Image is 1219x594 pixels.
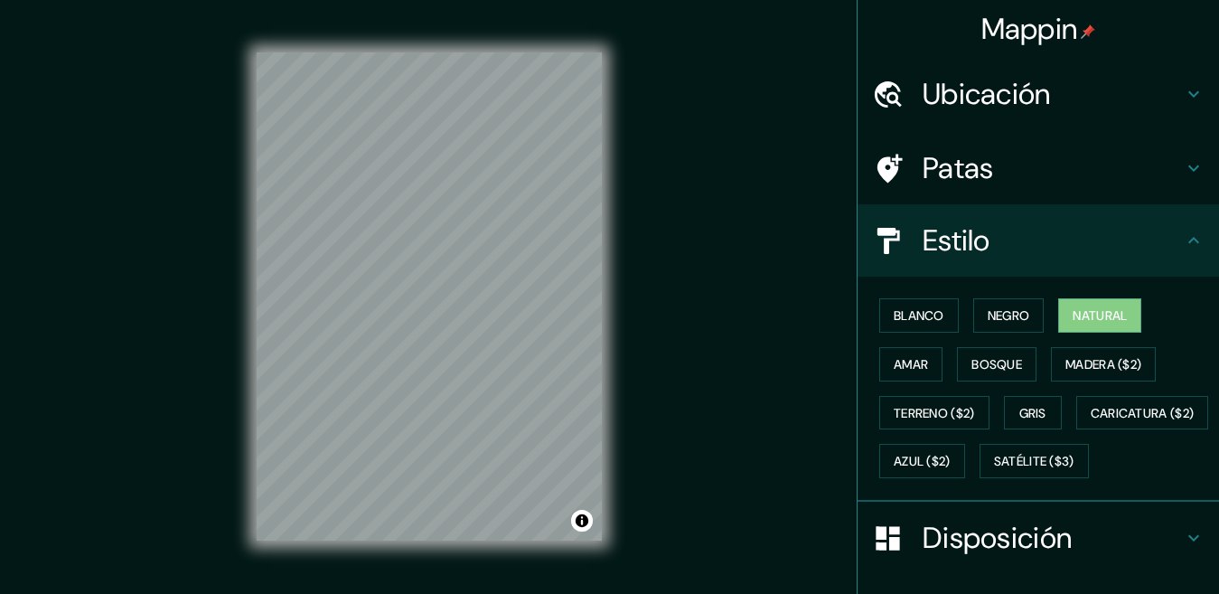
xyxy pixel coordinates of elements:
button: Caricatura ($2) [1076,396,1209,430]
font: Blanco [894,307,944,324]
button: Satélite ($3) [980,444,1089,478]
img: pin-icon.png [1081,24,1095,39]
font: Ubicación [923,75,1051,113]
font: Caricatura ($2) [1091,405,1195,421]
div: Estilo [858,204,1219,277]
button: Negro [973,298,1045,333]
button: Madera ($2) [1051,347,1156,382]
div: Ubicación [858,58,1219,130]
canvas: Mapa [257,52,602,541]
button: Terreno ($2) [879,396,989,430]
button: Natural [1058,298,1141,333]
iframe: Lanzador de widgets de ayuda [1058,523,1199,574]
font: Terreno ($2) [894,405,975,421]
button: Bosque [957,347,1036,382]
font: Azul ($2) [894,454,951,470]
font: Amar [894,356,928,372]
button: Gris [1004,396,1062,430]
div: Disposición [858,502,1219,574]
button: Amar [879,347,942,382]
button: Blanco [879,298,959,333]
font: Mappin [981,10,1078,48]
div: Patas [858,132,1219,204]
font: Disposición [923,519,1072,557]
font: Natural [1073,307,1127,324]
font: Satélite ($3) [994,454,1074,470]
font: Negro [988,307,1030,324]
button: Azul ($2) [879,444,965,478]
font: Madera ($2) [1065,356,1141,372]
font: Estilo [923,222,990,259]
font: Gris [1019,405,1046,421]
font: Patas [923,149,994,187]
button: Activar o desactivar atribución [571,510,593,532]
font: Bosque [971,356,1022,372]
